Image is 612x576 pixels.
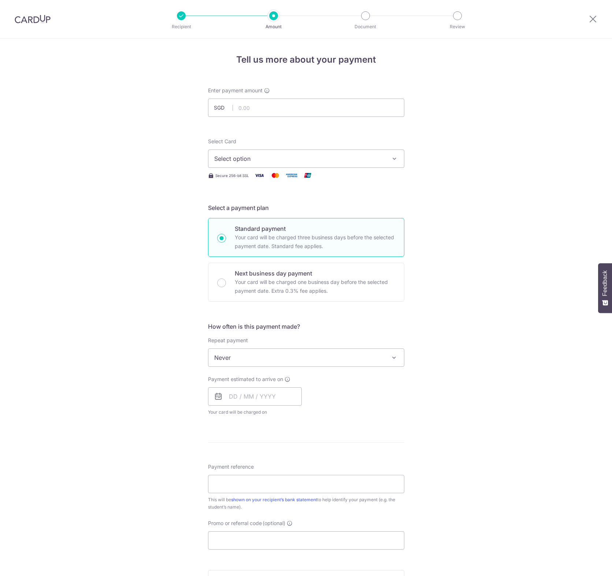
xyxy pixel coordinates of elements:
h5: How often is this payment made? [208,322,404,331]
img: Mastercard [268,171,283,180]
button: Feedback - Show survey [598,263,612,313]
span: Secure 256-bit SSL [215,173,249,178]
span: Promo or referral code [208,520,262,527]
span: Never [208,348,404,367]
img: CardUp [15,15,51,23]
span: Select option [214,154,385,163]
div: This will be to help identify your payment (e.g. the student’s name). [208,496,404,511]
img: American Express [284,171,299,180]
img: Visa [252,171,267,180]
span: Payment estimated to arrive on [208,376,283,383]
span: SGD [214,104,233,111]
p: Your card will be charged three business days before the selected payment date. Standard fee appl... [235,233,395,251]
p: Recipient [154,23,208,30]
h5: Select a payment plan [208,203,404,212]
input: 0.00 [208,99,404,117]
iframe: Opens a widget where you can find more information [565,554,605,572]
p: Next business day payment [235,269,395,278]
p: Amount [246,23,301,30]
p: Standard payment [235,224,395,233]
span: Never [208,349,404,366]
button: Select option [208,149,404,168]
span: Payment reference [208,463,254,470]
span: translation missing: en.payables.payment_networks.credit_card.summary.labels.select_card [208,138,236,144]
a: shown on your recipient’s bank statement [231,497,317,502]
h4: Tell us more about your payment [208,53,404,66]
img: Union Pay [300,171,315,180]
p: Your card will be charged one business day before the selected payment date. Extra 0.3% fee applies. [235,278,395,295]
p: Document [338,23,393,30]
span: Your card will be charged on [208,409,302,416]
label: Repeat payment [208,337,248,344]
span: Feedback [602,270,608,296]
span: (optional) [263,520,285,527]
input: DD / MM / YYYY [208,387,302,406]
p: Review [430,23,485,30]
span: Enter payment amount [208,87,263,94]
